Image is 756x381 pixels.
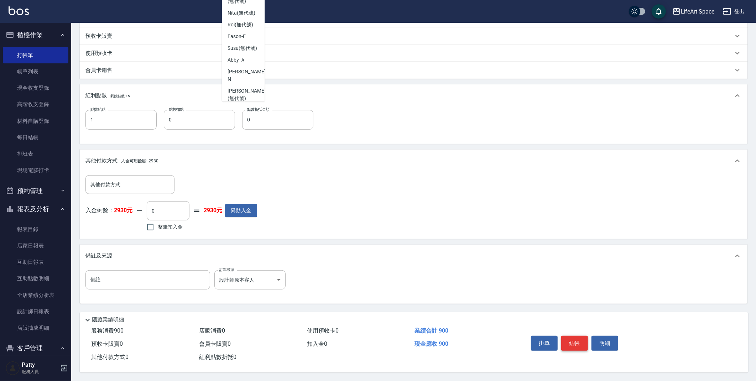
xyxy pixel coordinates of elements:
[228,56,245,64] span: Abby -Ａ
[3,129,68,146] a: 每日結帳
[3,113,68,129] a: 材料自購登錄
[9,6,29,15] img: Logo
[307,340,327,347] span: 扣入金 0
[652,4,666,19] button: save
[3,146,68,162] a: 排班表
[228,33,246,40] span: Eason -E
[669,4,717,19] button: LifeArt Space
[90,107,105,112] label: 點數給點
[110,94,130,98] span: 剩餘點數: 15
[591,336,618,351] button: 明細
[3,270,68,287] a: 互助點數明細
[91,354,129,360] span: 其他付款方式 0
[228,68,267,83] span: [PERSON_NAME] -N
[85,67,112,74] p: 會員卡銷售
[91,327,124,334] span: 服務消費 900
[199,354,236,360] span: 紅利點數折抵 0
[307,327,339,334] span: 使用預收卡 0
[80,245,747,267] div: 備註及來源
[3,96,68,113] a: 高階收支登錄
[85,49,112,57] p: 使用預收卡
[3,320,68,336] a: 店販抽成明細
[22,361,58,369] h5: Patty
[214,270,286,289] div: 設計師原本客人
[3,254,68,270] a: 互助日報表
[3,200,68,218] button: 報表及分析
[85,32,112,40] p: 預收卡販賣
[415,340,448,347] span: 現金應收 900
[3,182,68,200] button: 預約管理
[531,336,558,351] button: 掛單
[3,162,68,178] a: 現場電腦打卡
[204,207,222,214] strong: 2930元
[3,238,68,254] a: 店家日報表
[3,26,68,44] button: 櫃檯作業
[3,221,68,238] a: 報表目錄
[85,157,158,165] p: 其他付款方式
[228,87,265,102] span: [PERSON_NAME] (無代號)
[228,21,253,28] span: Roi (無代號)
[3,287,68,303] a: 全店業績分析表
[3,63,68,80] a: 帳單列表
[225,204,257,217] button: 異動入金
[80,45,747,62] div: 使用預收卡
[158,223,183,231] span: 整筆扣入金
[6,361,20,375] img: Person
[415,327,448,334] span: 業績合計 900
[169,107,184,112] label: 點數扣點
[22,369,58,375] p: 服務人員
[3,303,68,320] a: 設計師日報表
[80,150,747,172] div: 其他付款方式入金可用餘額: 2930
[720,5,747,18] button: 登出
[247,107,270,112] label: 點數折抵金額
[85,207,132,214] p: 入金剩餘：
[199,340,231,347] span: 會員卡販賣 0
[199,327,225,334] span: 店販消費 0
[85,92,130,100] p: 紅利點數
[3,80,68,96] a: 現金收支登錄
[121,158,158,163] span: 入金可用餘額: 2930
[85,252,112,260] p: 備註及來源
[228,9,255,17] span: Nita (無代號)
[92,316,124,324] p: 隱藏業績明細
[3,47,68,63] a: 打帳單
[228,45,257,52] span: Susu (無代號)
[91,340,123,347] span: 預收卡販賣 0
[681,7,714,16] div: LifeArt Space
[80,27,747,45] div: 預收卡販賣
[3,339,68,357] button: 客戶管理
[219,267,234,272] label: 訂單來源
[114,207,132,214] strong: 2930元
[80,62,747,79] div: 會員卡銷售
[80,84,747,107] div: 紅利點數剩餘點數: 15
[561,336,588,351] button: 結帳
